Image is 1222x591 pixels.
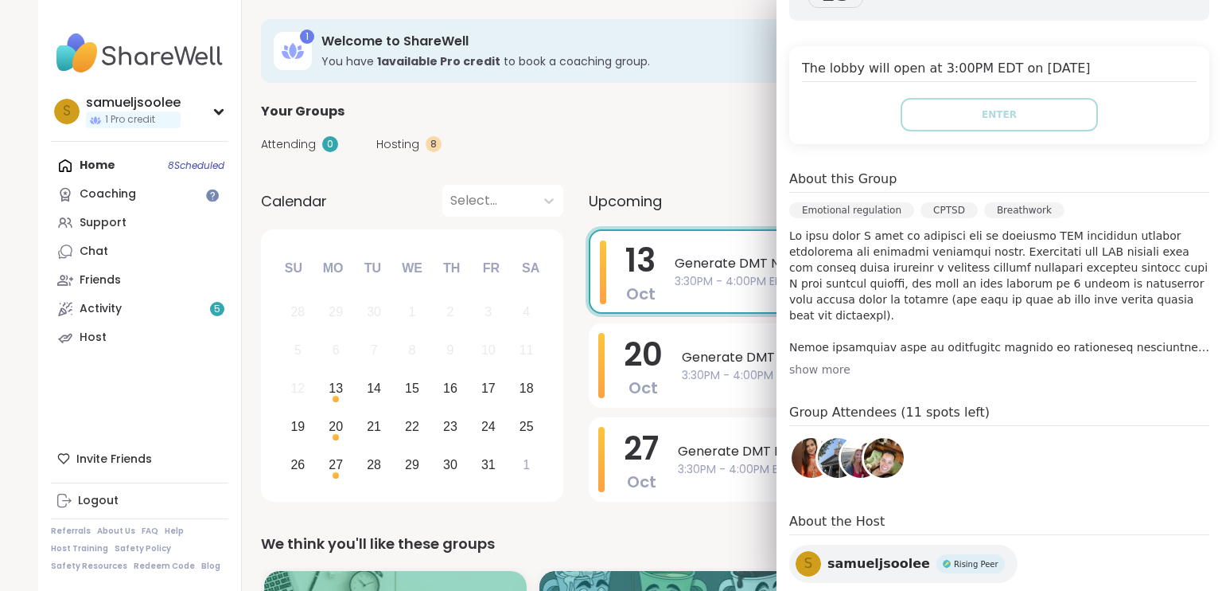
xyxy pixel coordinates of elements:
[355,251,390,286] div: Tu
[261,190,327,212] span: Calendar
[792,438,831,478] img: Izzy6449
[281,372,315,406] div: Not available Sunday, October 12th, 2025
[395,372,430,406] div: Choose Wednesday, October 15th, 2025
[443,416,457,437] div: 23
[51,323,228,352] a: Host
[51,180,228,209] a: Coaching
[134,561,195,572] a: Redeem Code
[357,334,391,368] div: Not available Tuesday, October 7th, 2025
[51,209,228,237] a: Support
[405,378,419,399] div: 15
[97,526,135,537] a: About Us
[51,487,228,515] a: Logout
[818,438,858,478] img: Dug
[627,471,656,493] span: Oct
[319,334,353,368] div: Not available Monday, October 6th, 2025
[485,301,492,323] div: 3
[471,448,505,482] div: Choose Friday, October 31st, 2025
[675,254,1134,273] span: Generate DMT Naturally through breathwork
[471,372,505,406] div: Choose Friday, October 17th, 2025
[290,454,305,476] div: 26
[409,301,416,323] div: 1
[300,29,314,44] div: 1
[51,266,228,295] a: Friends
[329,301,343,323] div: 29
[367,378,381,399] div: 14
[839,436,883,480] a: Case7120
[434,251,469,286] div: Th
[901,98,1098,131] button: Enter
[357,372,391,406] div: Choose Tuesday, October 14th, 2025
[333,339,340,361] div: 6
[294,339,302,361] div: 5
[51,25,228,81] img: ShareWell Nav Logo
[523,454,530,476] div: 1
[678,442,1136,461] span: Generate DMT Naturally through breathwork
[395,295,430,330] div: Not available Wednesday, October 1st, 2025
[51,561,127,572] a: Safety Resources
[367,454,381,476] div: 28
[841,438,881,478] img: Case7120
[954,558,998,570] span: Rising Peer
[523,301,530,323] div: 4
[481,416,496,437] div: 24
[315,251,350,286] div: Mo
[367,301,381,323] div: 30
[80,186,136,202] div: Coaching
[80,215,126,231] div: Support
[520,378,534,399] div: 18
[80,330,107,346] div: Host
[446,339,453,361] div: 9
[982,108,1017,122] span: Enter
[80,244,108,260] div: Chat
[214,303,220,316] span: 5
[395,409,430,444] div: Choose Wednesday, October 22nd, 2025
[443,378,457,399] div: 16
[520,416,534,437] div: 25
[51,237,228,266] a: Chat
[367,416,381,437] div: 21
[789,228,1209,355] p: Lo ipsu dolor S amet co adipisci eli se doeiusmo TEM incididun utlabor etdolorema ali enimadmi ve...
[434,295,468,330] div: Not available Thursday, October 2nd, 2025
[290,416,305,437] div: 19
[815,436,860,480] a: Dug
[51,444,228,473] div: Invite Friends
[281,409,315,444] div: Choose Sunday, October 19th, 2025
[376,136,419,153] span: Hosting
[329,416,343,437] div: 20
[434,448,468,482] div: Choose Thursday, October 30th, 2025
[290,301,305,323] div: 28
[395,334,430,368] div: Not available Wednesday, October 8th, 2025
[78,493,119,509] div: Logout
[281,448,315,482] div: Choose Sunday, October 26th, 2025
[80,301,122,317] div: Activity
[206,189,219,202] iframe: Spotlight
[626,283,656,305] span: Oct
[682,348,1136,367] span: Generate DMT Naturally through breathwork
[115,543,171,554] a: Safety Policy
[51,295,228,323] a: Activity5
[789,403,1209,426] h4: Group Attendees (11 spots left)
[321,33,1002,50] h3: Welcome to ShareWell
[319,295,353,330] div: Not available Monday, September 29th, 2025
[471,409,505,444] div: Choose Friday, October 24th, 2025
[321,53,1002,69] h3: You have to book a coaching group.
[509,409,543,444] div: Choose Saturday, October 25th, 2025
[329,454,343,476] div: 27
[625,238,656,283] span: 13
[789,170,897,189] h4: About this Group
[357,409,391,444] div: Choose Tuesday, October 21st, 2025
[290,378,305,399] div: 12
[377,53,500,69] b: 1 available Pro credit
[405,454,419,476] div: 29
[589,190,662,212] span: Upcoming
[261,136,316,153] span: Attending
[357,448,391,482] div: Choose Tuesday, October 28th, 2025
[624,332,663,377] span: 20
[509,295,543,330] div: Not available Saturday, October 4th, 2025
[276,251,311,286] div: Su
[520,339,534,361] div: 11
[201,561,220,572] a: Blog
[281,334,315,368] div: Not available Sunday, October 5th, 2025
[789,545,1018,583] a: ssamueljsooleeRising PeerRising Peer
